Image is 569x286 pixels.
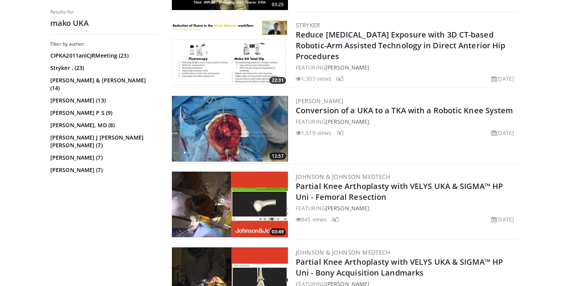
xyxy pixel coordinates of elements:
a: [PERSON_NAME] (7) [50,166,157,174]
span: 03:49 [269,228,286,235]
li: 7 [336,129,344,137]
a: [PERSON_NAME] [296,97,343,105]
a: [PERSON_NAME] [326,204,369,212]
li: 6 [336,75,344,83]
div: FEATURING [296,204,517,212]
a: 12:57 [172,96,288,162]
span: 22:31 [269,77,286,84]
a: [PERSON_NAME], MD (8) [50,121,157,129]
a: [PERSON_NAME] J [PERSON_NAME] [PERSON_NAME] (7) [50,134,157,149]
a: CIPKA2011anICJRMeeting (23) [50,52,157,60]
div: FEATURING [296,117,517,126]
a: Johnson & Johnson MedTech [296,173,390,180]
span: 03:25 [269,1,286,8]
h2: mako UKA [50,18,159,28]
li: 845 views [296,215,327,223]
li: [DATE] [491,215,514,223]
a: Johnson & Johnson MedTech [296,249,390,256]
h3: Filter by author: [50,41,159,47]
a: [PERSON_NAME] [326,64,369,71]
a: [PERSON_NAME] & [PERSON_NAME] (14) [50,77,157,92]
a: [PERSON_NAME] [326,118,369,125]
li: [DATE] [491,75,514,83]
li: 1,303 views [296,75,331,83]
img: 5125180f-90b3-459b-9a10-ada1967b238d.300x170_q85_crop-smart_upscale.jpg [172,96,288,162]
li: 4 [331,215,339,223]
a: Stryker [296,21,320,29]
a: Conversion of a UKA to a TKA with a Robotic Knee System [296,105,513,116]
img: 13513cbe-2183-4149-ad2a-2a4ce2ec625a.png.300x170_q85_crop-smart_upscale.png [172,172,288,237]
img: 5bd7167b-0b9e-40b5-a7c8-0d290fcaa9fb.300x170_q85_crop-smart_upscale.jpg [172,20,288,86]
div: FEATURING [296,63,517,71]
li: [DATE] [491,129,514,137]
a: Partial Knee Arthoplasty with VELYS UKA & SIGMA™ HP Uni - Femoral Resection [296,181,503,202]
span: 12:57 [269,153,286,160]
a: Reduce [MEDICAL_DATA] Exposure with 3D CT-based Robotic-Arm Assisted Technology in Direct Anterio... [296,29,505,61]
a: 22:31 [172,20,288,86]
a: [PERSON_NAME] (13) [50,97,157,104]
a: [PERSON_NAME] P S (9) [50,109,157,117]
a: [PERSON_NAME] (7) [50,154,157,162]
a: 03:49 [172,172,288,237]
a: Stryker . (23) [50,64,157,72]
p: Results for: [50,9,159,15]
li: 1,519 views [296,129,331,137]
a: Partial Knee Arthoplasty with VELYS UKA & SIGMA™ HP Uni - Bony Acquisition Landmarks [296,257,503,278]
